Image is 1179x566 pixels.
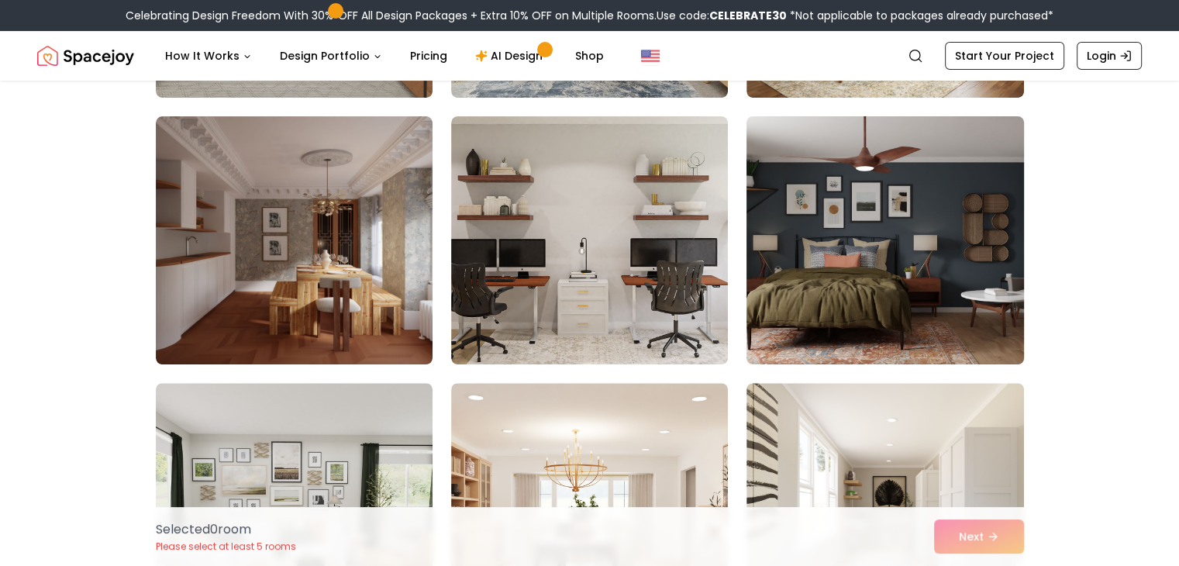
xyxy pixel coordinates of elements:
[709,8,787,23] b: CELEBRATE30
[153,40,264,71] button: How It Works
[398,40,460,71] a: Pricing
[37,40,134,71] a: Spacejoy
[156,520,296,539] p: Selected 0 room
[153,40,616,71] nav: Main
[787,8,1053,23] span: *Not applicable to packages already purchased*
[156,116,433,364] img: Room room-4
[156,540,296,553] p: Please select at least 5 rooms
[37,40,134,71] img: Spacejoy Logo
[37,31,1142,81] nav: Global
[1077,42,1142,70] a: Login
[945,42,1064,70] a: Start Your Project
[563,40,616,71] a: Shop
[739,110,1030,371] img: Room room-6
[451,116,728,364] img: Room room-5
[657,8,787,23] span: Use code:
[267,40,395,71] button: Design Portfolio
[641,47,660,65] img: United States
[463,40,560,71] a: AI Design
[126,8,1053,23] div: Celebrating Design Freedom With 30% OFF All Design Packages + Extra 10% OFF on Multiple Rooms.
